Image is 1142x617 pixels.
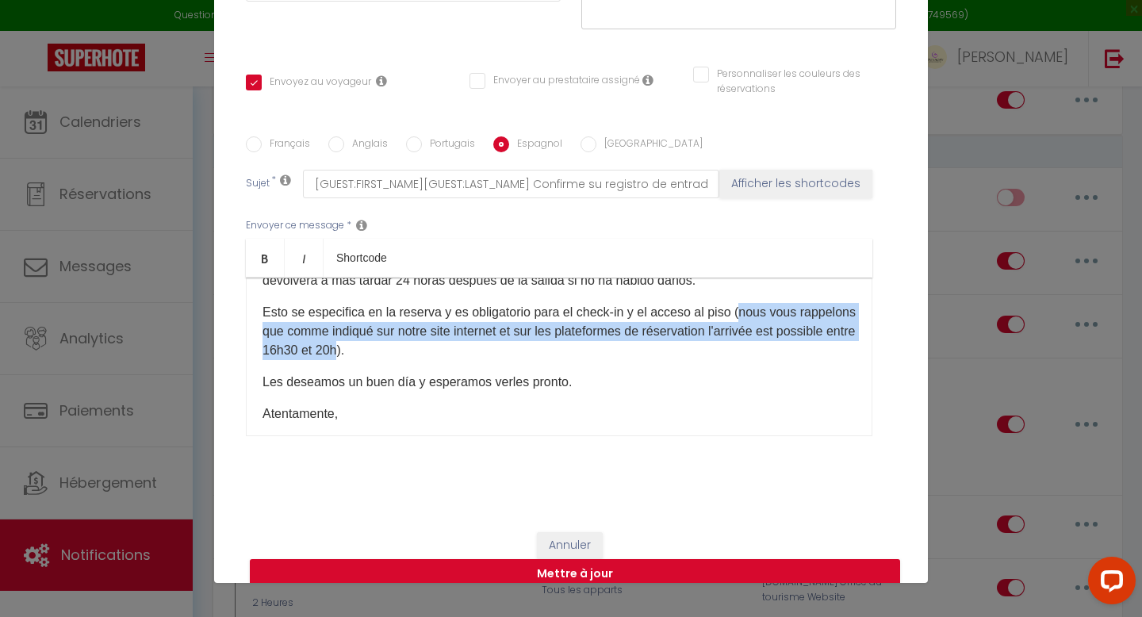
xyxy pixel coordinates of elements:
p: Les deseamos un buen día y esperamos verles pronto. [263,373,856,392]
label: Envoyer ce message [246,218,344,233]
a: Italic [285,239,324,277]
i: Envoyer au prestataire si il est assigné [642,74,653,86]
i: Envoyer au voyageur [376,75,387,87]
button: Annuler [537,532,603,559]
i: Message [356,219,367,232]
iframe: LiveChat chat widget [1075,550,1142,617]
label: Français [262,136,310,154]
button: Mettre à jour [250,559,900,589]
label: Espagnol [509,136,562,154]
button: Afficher les shortcodes [719,170,872,198]
p: Atentamente, [263,404,856,423]
label: Anglais [344,136,388,154]
a: Bold [246,239,285,277]
p: Esto se especifica en la reserva y es obligatorio para el check-in y el acceso al piso ( nous vou... [263,303,856,360]
a: Shortcode [324,239,400,277]
label: Sujet [246,176,270,193]
label: Portugais [422,136,475,154]
i: Subject [280,174,291,186]
label: [GEOGRAPHIC_DATA] [596,136,703,154]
